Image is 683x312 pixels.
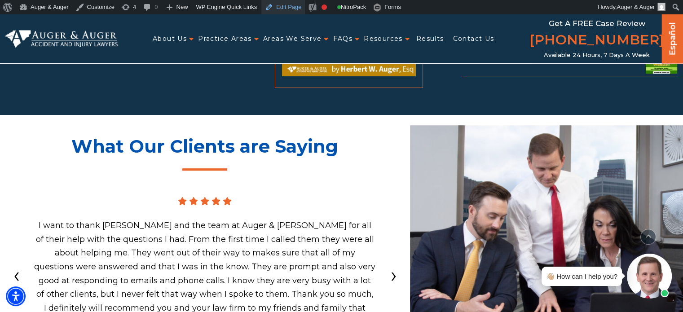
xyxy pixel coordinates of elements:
img: Auger & Auger Accident and Injury Lawyers Logo [5,30,118,47]
div: 👋🏼 How can I help you? [546,270,617,282]
a: [PHONE_NUMBER] [529,30,664,52]
span: Previous [13,264,20,285]
a: Results [416,30,444,48]
span: Available 24 Hours, 7 Days a Week [544,52,650,59]
a: Contact Us [453,30,494,48]
button: scroll to up [640,229,656,245]
img: Intaker widget Avatar [627,254,672,299]
span: Auger & Auger [617,4,655,10]
div: Focus keyphrase not set [322,4,327,10]
span: Get a FREE Case Review [549,19,645,28]
a: Español [665,14,680,61]
a: Areas We Serve [263,30,322,48]
a: FAQs [333,30,353,48]
div: Accessibility Menu [6,286,26,306]
span: Next [391,264,397,285]
a: Resources [364,30,403,48]
a: Practice Areas [198,30,252,48]
a: About Us [153,30,187,48]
